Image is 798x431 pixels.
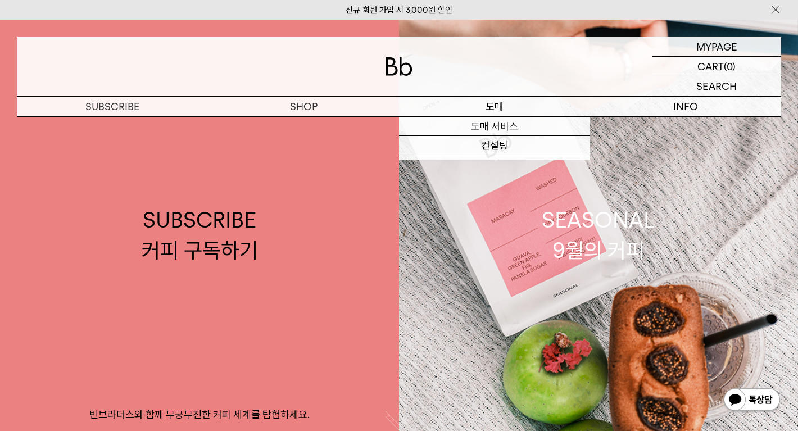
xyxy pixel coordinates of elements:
[724,57,736,76] p: (0)
[697,57,724,76] p: CART
[399,136,590,155] a: 컨설팅
[386,57,412,76] img: 로고
[399,117,590,136] a: 도매 서비스
[696,37,737,56] p: MYPAGE
[696,76,737,96] p: SEARCH
[142,205,258,265] div: SUBSCRIBE 커피 구독하기
[723,387,781,414] img: 카카오톡 채널 1:1 채팅 버튼
[346,5,452,15] a: 신규 회원 가입 시 3,000원 할인
[208,97,399,116] a: SHOP
[652,37,781,57] a: MYPAGE
[542,205,655,265] div: SEASONAL 9월의 커피
[652,57,781,76] a: CART (0)
[590,97,781,116] p: INFO
[399,97,590,116] p: 도매
[399,155,590,174] a: 오피스 커피구독
[17,97,208,116] a: SUBSCRIBE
